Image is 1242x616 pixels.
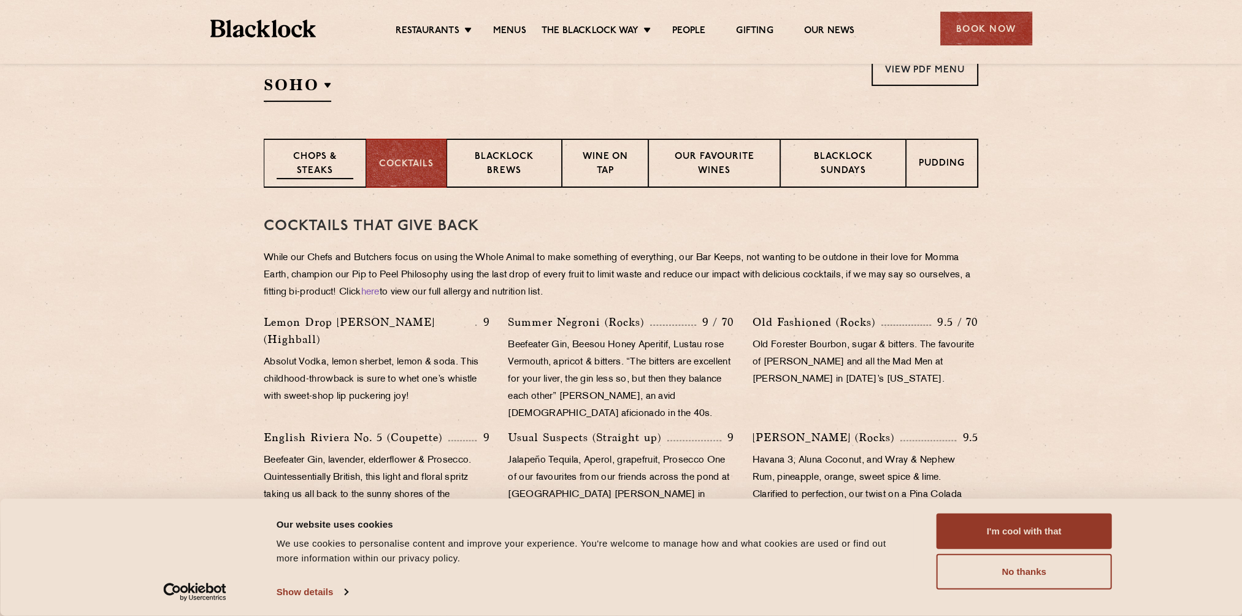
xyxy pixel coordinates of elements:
[396,25,459,39] a: Restaurants
[277,583,348,601] a: Show details
[753,452,978,521] p: Havana 3, Aluna Coconut, and Wray & Nephew Rum, pineapple, orange, sweet spice & lime. Clarified ...
[661,150,768,179] p: Our favourite wines
[508,314,650,331] p: Summer Negroni (Rocks)
[753,337,978,388] p: Old Forester Bourbon, sugar & bitters. The favourite of [PERSON_NAME] and all the Mad Men at [PER...
[264,354,489,406] p: Absolut Vodka, lemon sherbet, lemon & soda. This childhood-throwback is sure to whet one’s whistl...
[672,25,705,39] a: People
[264,452,489,521] p: Beefeater Gin, lavender, elderflower & Prosecco. Quintessentially British, this light and floral ...
[379,158,434,172] p: Cocktails
[696,314,734,330] p: 9 / 70
[493,25,526,39] a: Menus
[937,554,1112,590] button: No thanks
[264,218,978,234] h3: Cocktails That Give Back
[542,25,638,39] a: The Blacklock Way
[210,20,316,37] img: BL_Textured_Logo-footer-cropped.svg
[937,514,1112,549] button: I'm cool with that
[793,150,893,179] p: Blacklock Sundays
[477,429,489,445] p: 9
[956,429,978,445] p: 9.5
[931,314,978,330] p: 9.5 / 70
[872,52,978,86] a: View PDF Menu
[277,517,909,531] div: Our website uses cookies
[721,429,734,445] p: 9
[919,157,965,172] p: Pudding
[508,429,667,446] p: Usual Suspects (Straight up)
[753,429,900,446] p: [PERSON_NAME] (Rocks)
[459,150,549,179] p: Blacklock Brews
[264,314,475,348] p: Lemon Drop [PERSON_NAME] (Highball)
[736,25,773,39] a: Gifting
[940,12,1032,45] div: Book Now
[575,150,635,179] p: Wine on Tap
[277,150,353,179] p: Chops & Steaks
[477,314,489,330] p: 9
[264,74,331,102] h2: SOHO
[804,25,855,39] a: Our News
[264,429,448,446] p: English Riviera No. 5 (Coupette)
[508,452,734,555] p: Jalapeño Tequila, Aperol, grapefruit, Prosecco One of our favourites from our friends across the ...
[264,250,978,301] p: While our Chefs and Butchers focus on using the Whole Animal to make something of everything, our...
[141,583,248,601] a: Usercentrics Cookiebot - opens in a new window
[361,288,380,297] a: here
[753,314,881,331] p: Old Fashioned (Rocks)
[508,337,734,423] p: Beefeater Gin, Beesou Honey Aperitif, Lustau rose Vermouth, apricot & bitters. “The bitters are e...
[277,536,909,566] div: We use cookies to personalise content and improve your experience. You're welcome to manage how a...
